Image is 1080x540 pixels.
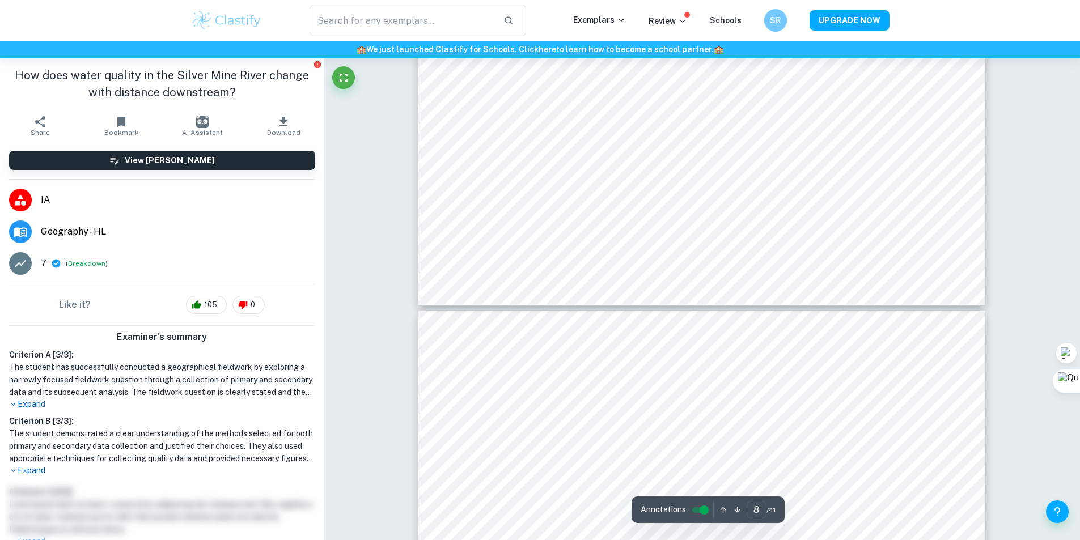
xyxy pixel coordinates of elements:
div: 0 [232,296,265,314]
span: 🏫 [357,45,366,54]
span: Annotations [641,504,686,516]
div: 105 [186,296,227,314]
span: / 41 [766,505,776,515]
h6: Examiner's summary [5,330,320,344]
span: 🏫 [714,45,723,54]
h6: View [PERSON_NAME] [125,154,215,167]
span: Bookmark [104,129,139,137]
button: SR [764,9,787,32]
span: ( ) [66,258,108,269]
button: Bookmark [81,110,162,142]
button: UPGRADE NOW [810,10,890,31]
button: Fullscreen [332,66,355,89]
img: AI Assistant [196,116,209,128]
input: Search for any exemplars... [310,5,495,36]
button: AI Assistant [162,110,243,142]
h1: How does water quality in the Silver Mine River change with distance downstream? [9,67,315,101]
button: Report issue [314,60,322,69]
h1: The student has successfully conducted a geographical fieldwork by exploring a narrowly focused f... [9,361,315,398]
button: Help and Feedback [1046,500,1069,523]
img: Clastify logo [191,9,263,32]
p: Exemplars [573,14,626,26]
button: View [PERSON_NAME] [9,151,315,170]
span: IA [41,193,315,207]
p: Expand [9,465,315,477]
h6: Criterion B [ 3 / 3 ]: [9,415,315,427]
h6: Criterion A [ 3 / 3 ]: [9,348,315,361]
span: Share [31,129,50,137]
h6: Like it? [59,298,91,312]
span: 105 [198,299,223,311]
h1: The student demonstrated a clear understanding of the methods selected for both primary and secon... [9,427,315,465]
a: here [539,45,556,54]
button: Download [243,110,324,142]
p: 7 [41,257,46,270]
h6: SR [769,14,782,27]
h6: We just launched Clastify for Schools. Click to learn how to become a school partner. [2,43,1078,56]
button: Breakdown [68,258,105,269]
a: Schools [710,16,742,25]
p: Expand [9,398,315,410]
p: Review [649,15,687,27]
span: Geography - HL [41,225,315,239]
span: Download [267,129,300,137]
span: AI Assistant [182,129,223,137]
span: 0 [244,299,261,311]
